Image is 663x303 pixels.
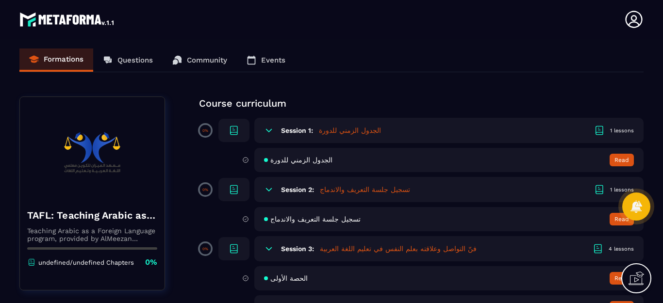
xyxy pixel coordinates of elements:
[270,274,308,282] span: الحصة الأولى
[19,10,116,29] img: logo
[199,96,644,110] p: Course curriculum
[610,127,634,134] div: 1 lessons
[202,128,208,133] p: 0%
[27,208,157,222] h4: TAFL: Teaching Arabic as a Foreign Language program - august
[27,104,157,201] img: banner
[610,186,634,193] div: 1 lessons
[319,126,381,135] h5: الجدول الزمني للدورة
[281,186,314,193] h6: Session 2:
[270,215,361,223] span: تسجيل جلسة التعريف والاندماج
[270,156,332,164] span: الجدول الزمني للدورة
[610,272,634,285] button: Read
[609,245,634,253] div: 4 lessons
[281,245,314,253] h6: Session 3:
[281,127,313,134] h6: Session 1:
[38,259,134,266] p: undefined/undefined Chapters
[320,244,477,254] h5: فنّ التواصل وعلاقته بعلم النفس في تعليم اللغة العربية
[202,247,208,251] p: 0%
[145,257,157,268] p: 0%
[202,188,208,192] p: 0%
[610,154,634,166] button: Read
[27,227,157,242] p: Teaching Arabic as a Foreign Language program, provided by AlMeezan Academy in the [GEOGRAPHIC_DATA]
[320,185,410,194] h5: تسجيل جلسة التعريف والاندماج
[610,213,634,225] button: Read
